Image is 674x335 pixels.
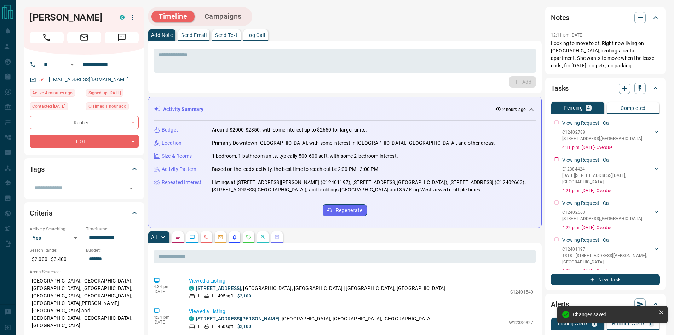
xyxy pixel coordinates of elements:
button: Regenerate [323,204,367,216]
p: Location [162,139,182,147]
button: Timeline [151,11,195,22]
p: Areas Searched: [30,269,139,275]
p: Viewing Request - Call [562,156,611,164]
p: Looking to move to dt, Right now living on [GEOGRAPHIC_DATA], renting a rental apartment. She wan... [551,40,660,69]
p: Budget: [86,247,139,253]
p: [STREET_ADDRESS] , [GEOGRAPHIC_DATA] [562,216,642,222]
p: 1 [211,293,214,299]
svg: Opportunities [260,234,266,240]
svg: Requests [246,234,252,240]
div: Sat Oct 16 2021 [30,102,82,112]
div: Sun Nov 22 2020 [86,89,139,99]
p: [DATE] [154,289,178,294]
span: Active 4 minutes ago [32,89,73,96]
p: Add Note [151,33,173,38]
p: Activity Summary [163,106,203,113]
p: 1 [211,323,214,330]
p: Send Email [181,33,207,38]
span: Contacted [DATE] [32,103,65,110]
svg: Calls [203,234,209,240]
div: C12402788[STREET_ADDRESS],[GEOGRAPHIC_DATA] [562,128,660,143]
p: 1318 - [STREET_ADDRESS][PERSON_NAME] , [GEOGRAPHIC_DATA] [562,252,653,265]
p: Viewing Request - Call [562,119,611,127]
p: Viewed a Listing [189,308,533,315]
p: Actively Searching: [30,226,82,232]
span: Call [30,32,64,43]
p: $2,000 - $3,400 [30,253,82,265]
div: HOT [30,135,139,148]
button: Campaigns [197,11,249,22]
p: $2,100 [237,293,251,299]
p: [DATE] [154,320,178,325]
p: Based on the lead's activity, the best time to reach out is: 2:00 PM - 3:00 PM [212,166,378,173]
button: Open [68,60,76,69]
div: Criteria [30,205,139,222]
p: Size & Rooms [162,152,192,160]
p: 4:11 p.m. [DATE] - Overdue [562,144,660,151]
button: New Task [551,274,660,285]
p: C12402788 [562,129,642,135]
a: [EMAIL_ADDRESS][DOMAIN_NAME] [49,77,129,82]
p: 495 sqft [218,293,233,299]
div: Renter [30,116,139,129]
div: E12384424[DATE][STREET_ADDRESS][DATE],[GEOGRAPHIC_DATA] [562,164,660,186]
h2: Tasks [551,83,569,94]
p: Listings at [STREET_ADDRESS][PERSON_NAME] (C12401197), [STREET_ADDRESS][GEOGRAPHIC_DATA]), [STREE... [212,179,536,194]
svg: Listing Alerts [232,234,237,240]
h2: Criteria [30,207,53,219]
p: All [151,235,157,240]
div: condos.ca [189,316,194,321]
svg: Agent Actions [274,234,280,240]
p: Timeframe: [86,226,139,232]
div: C124011971318 - [STREET_ADDRESS][PERSON_NAME],[GEOGRAPHIC_DATA] [562,245,660,267]
h2: Notes [551,12,569,23]
div: Tags [30,161,139,178]
p: Completed [621,106,646,111]
p: 1 [197,323,200,330]
p: Primarily Downtown [GEOGRAPHIC_DATA], with some interest in [GEOGRAPHIC_DATA], [GEOGRAPHIC_DATA],... [212,139,495,147]
p: C12401540 [510,289,533,295]
p: Viewed a Listing [189,277,533,285]
div: Activity Summary2 hours ago [154,103,536,116]
svg: Lead Browsing Activity [189,234,195,240]
p: 2 hours ago [502,106,526,113]
svg: Notes [175,234,181,240]
a: [STREET_ADDRESS][PERSON_NAME] [196,316,280,322]
p: Repeated Interest [162,179,201,186]
p: Budget [162,126,178,134]
div: condos.ca [189,286,194,291]
p: Activity Pattern [162,166,196,173]
div: C12402663[STREET_ADDRESS],[GEOGRAPHIC_DATA] [562,208,660,223]
p: Viewing Request - Call [562,200,611,207]
p: Pending [564,105,583,110]
div: Yes [30,232,82,244]
svg: Emails [218,234,223,240]
p: Viewing Request - Call [562,236,611,244]
p: 4 [587,105,590,110]
h1: [PERSON_NAME] [30,12,109,23]
p: [STREET_ADDRESS] , [GEOGRAPHIC_DATA] [562,135,642,142]
p: , [GEOGRAPHIC_DATA], [GEOGRAPHIC_DATA], [GEOGRAPHIC_DATA] [196,315,432,323]
span: Message [105,32,139,43]
p: Search Range: [30,247,82,253]
span: Email [67,32,101,43]
p: Send Text [215,33,238,38]
p: 4:21 p.m. [DATE] - Overdue [562,188,660,194]
h2: Alerts [551,298,569,310]
p: 4:33 p.m. [DATE] - Overdue [562,268,660,274]
div: Alerts [551,296,660,313]
p: C12401197 [562,246,653,252]
div: Tasks [551,80,660,97]
p: 1 [197,293,200,299]
p: , [GEOGRAPHIC_DATA], [GEOGRAPHIC_DATA] | [GEOGRAPHIC_DATA], [GEOGRAPHIC_DATA] [196,285,445,292]
p: 450 sqft [218,323,233,330]
p: [DATE][STREET_ADDRESS][DATE] , [GEOGRAPHIC_DATA] [562,172,653,185]
div: Mon Sep 15 2025 [30,89,82,99]
p: 12:11 pm [DATE] [551,33,583,38]
svg: Email Verified [39,77,44,82]
p: Around $2000-$2350, with some interest up to $2650 for larger units. [212,126,367,134]
a: [STREET_ADDRESS] [196,285,241,291]
p: W12330327 [509,319,533,326]
p: C12402663 [562,209,642,216]
span: Signed up [DATE] [88,89,121,96]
